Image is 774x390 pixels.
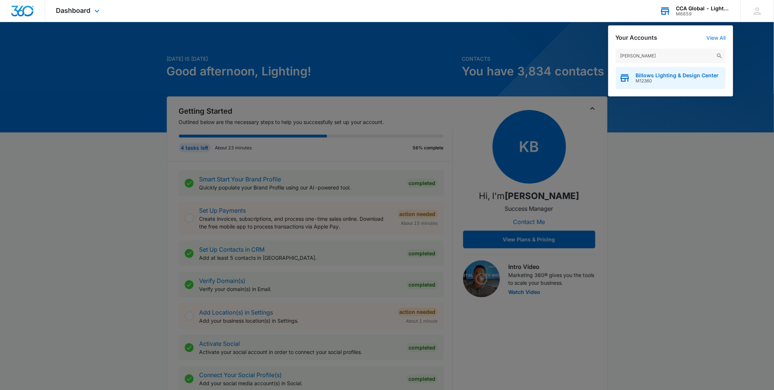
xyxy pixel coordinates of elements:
[616,67,726,89] button: Billows Lighting & Design CenterM12360
[56,7,91,14] span: Dashboard
[676,6,730,11] div: account name
[676,11,730,17] div: account id
[636,72,719,78] span: Billows Lighting & Design Center
[616,49,726,63] input: Search Accounts
[616,34,658,41] h2: Your Accounts
[707,35,726,41] a: View All
[636,78,719,84] span: M12360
